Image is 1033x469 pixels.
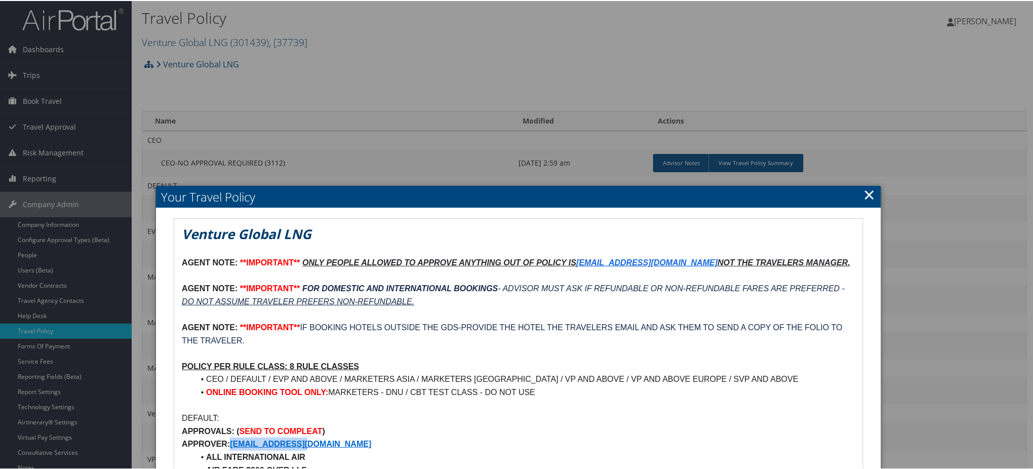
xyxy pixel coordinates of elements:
a: [EMAIL_ADDRESS][DOMAIN_NAME] [576,257,718,266]
li: CEO / DEFAULT / EVP AND ABOVE / MARKETERS ASIA / MARKETERS [GEOGRAPHIC_DATA] / VP AND ABOVE / VP ... [194,372,855,385]
strong: AGENT NOTE: [182,283,237,292]
a: [EMAIL_ADDRESS][DOMAIN_NAME] [230,439,371,447]
li: MARKETERS - DNU / CBT TEST CLASS - DO NOT USE [194,385,855,398]
strong: ONLINE BOOKING TOOL ONLY: [206,387,328,396]
span: IF BOOKING HOTELS OUTSIDE THE GDS-PROVIDE THE HOTEL THE TRAVELERS EMAIL AND ASK THEM TO SEND A CO... [182,322,845,344]
a: Close [864,183,876,204]
strong: AGENT NOTE: [182,257,237,266]
strong: APPROVER: [182,439,230,447]
strong: AGENT NOTE: [182,322,237,331]
strong: ( [236,426,239,435]
strong: SEND TO COMPLEAT [240,426,323,435]
em: Venture Global LNG [182,224,311,242]
u: NOT THE TRAVELERS MANAGER. [718,257,850,266]
em: - ADVISOR MUST ASK IF REFUNDABLE OR NON-REFUNDABLE FARES ARE PREFERRED - [182,283,845,305]
u: POLICY PER RULE CLASS: 8 RULE CLASSES [182,361,359,370]
h2: Your Travel Policy [156,185,881,207]
u: DO NOT ASSUME TRAVELER PREFERS NON-REFUNDABLE. [182,296,414,305]
strong: ALL INTERNATIONAL AIR [206,452,305,460]
p: DEFAULT: [182,411,855,424]
u: ONLY PEOPLE ALLOWED TO APPROVE ANYTHING OUT OF POLICY IS [302,257,576,266]
em: FOR DOMESTIC AND INTERNATIONAL BOOKINGS [302,283,498,292]
strong: APPROVALS: [182,426,234,435]
strong: ) [323,426,325,435]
